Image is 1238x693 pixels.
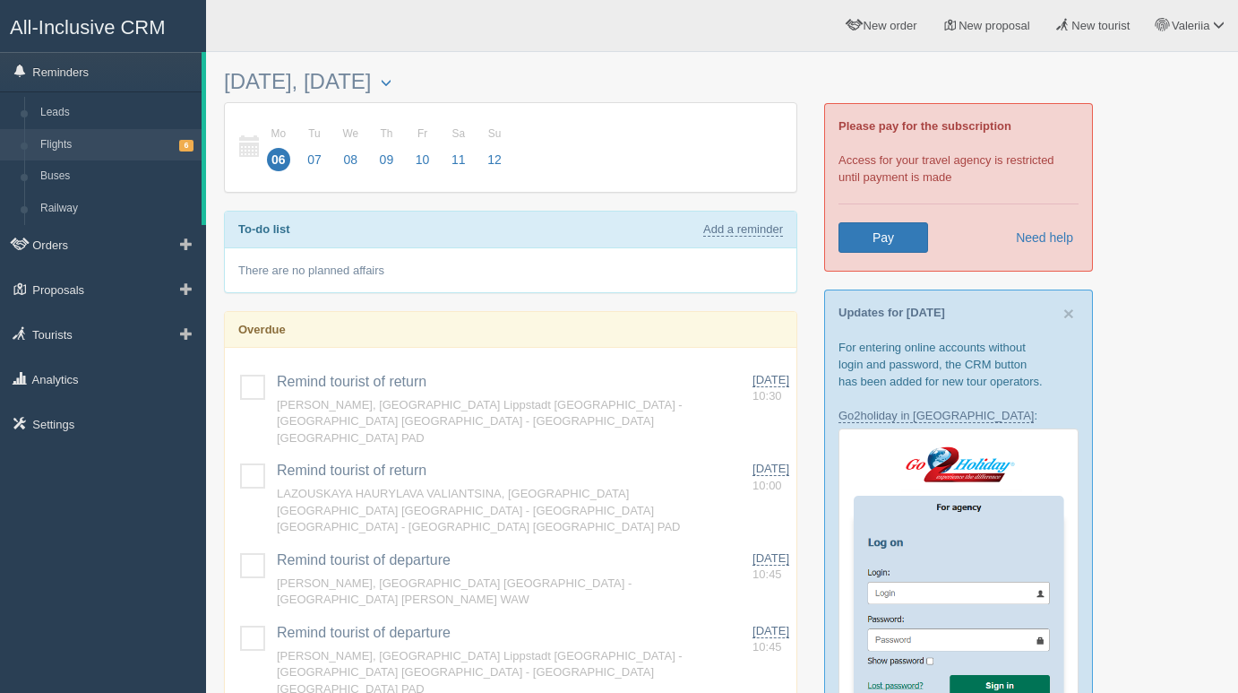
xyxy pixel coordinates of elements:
[277,552,451,567] a: Remind tourist of departure
[752,567,782,581] span: 10:45
[447,126,470,142] small: Sa
[1071,19,1130,32] span: New tourist
[752,462,789,476] span: [DATE]
[339,148,362,171] span: 08
[703,222,783,237] a: Add a reminder
[411,126,434,142] small: Fr
[752,479,782,492] span: 10:00
[838,409,1034,423] a: Go2holiday in [GEOGRAPHIC_DATA]
[838,119,1011,133] b: Please pay for the subscription
[1,1,205,50] a: All-Inclusive CRM
[1063,303,1074,324] span: ×
[752,551,789,566] span: [DATE]
[483,148,506,171] span: 12
[277,487,681,533] a: LAZOUSKAYA HAURYLAVA VALIANTSINA, [GEOGRAPHIC_DATA] [GEOGRAPHIC_DATA] [GEOGRAPHIC_DATA] - [GEOGRA...
[238,323,286,336] b: Overdue
[406,117,440,178] a: Fr 10
[1004,222,1074,253] a: Need help
[333,117,367,178] a: We 08
[477,117,507,178] a: Su 12
[224,70,797,93] h3: [DATE], [DATE]
[297,117,331,178] a: Tu 07
[483,126,506,142] small: Su
[447,148,470,171] span: 11
[1172,19,1209,32] span: Valeriia
[32,97,202,129] a: Leads
[238,222,290,236] b: To-do list
[32,160,202,193] a: Buses
[752,624,789,638] span: [DATE]
[32,193,202,225] a: Railway
[262,117,296,178] a: Mo 06
[411,148,434,171] span: 10
[277,374,426,389] a: Remind tourist of return
[277,398,683,445] a: [PERSON_NAME], [GEOGRAPHIC_DATA] Lippstadt [GEOGRAPHIC_DATA] - [GEOGRAPHIC_DATA] [GEOGRAPHIC_DATA...
[277,625,451,640] a: Remind tourist of departure
[267,126,290,142] small: Mo
[225,248,796,292] div: There are no planned affairs
[442,117,476,178] a: Sa 11
[752,372,789,405] a: [DATE] 10:30
[303,148,326,171] span: 07
[267,148,290,171] span: 06
[303,126,326,142] small: Tu
[838,306,945,319] a: Updates for [DATE]
[959,19,1030,32] span: New proposal
[752,623,789,656] a: [DATE] 10:45
[32,129,202,161] a: Flights6
[752,461,789,494] a: [DATE] 10:00
[752,640,782,654] span: 10:45
[752,373,789,387] span: [DATE]
[838,407,1079,424] p: :
[838,339,1079,390] p: For entering online accounts without login and password, the CRM button has been added for new to...
[752,389,782,403] span: 10:30
[277,463,426,478] a: Remind tourist of return
[752,550,789,584] a: [DATE] 10:45
[339,126,362,142] small: We
[864,19,917,32] span: New order
[277,576,632,607] a: [PERSON_NAME], [GEOGRAPHIC_DATA] [GEOGRAPHIC_DATA] - [GEOGRAPHIC_DATA] [PERSON_NAME] WAW
[10,16,166,39] span: All-Inclusive CRM
[370,117,404,178] a: Th 09
[179,140,193,152] span: 6
[375,126,399,142] small: Th
[824,103,1093,272] div: Access for your travel agency is restricted until payment is made
[1063,304,1074,323] button: Close
[838,222,928,253] a: Pay
[375,148,399,171] span: 09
